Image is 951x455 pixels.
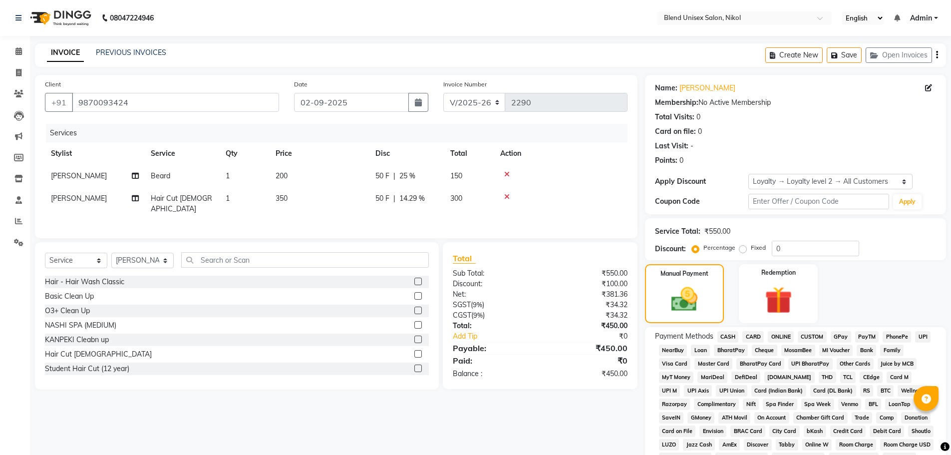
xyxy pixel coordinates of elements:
span: Hair Cut [DEMOGRAPHIC_DATA] [151,194,212,213]
span: Debit Card [870,426,904,437]
span: 150 [450,171,462,180]
span: City Card [769,426,800,437]
span: Spa Week [801,399,834,410]
span: UPI BharatPay [788,358,833,370]
b: 08047224946 [110,4,154,32]
th: Service [145,142,220,165]
div: Name: [655,83,677,93]
div: Discount: [655,244,686,254]
span: CEdge [860,372,883,383]
span: [DOMAIN_NAME] [764,372,815,383]
span: 300 [450,194,462,203]
div: Points: [655,155,677,166]
span: 14.29 % [399,193,425,204]
span: 50 F [375,171,389,181]
span: BTC [877,385,894,397]
div: ₹34.32 [540,310,635,321]
button: Apply [893,194,922,209]
span: CASH [717,331,739,343]
span: SGST [453,300,471,309]
span: Spa Finder [763,399,797,410]
span: Juice by MCB [878,358,917,370]
span: Envision [699,426,726,437]
span: Venmo [838,399,862,410]
span: Cheque [752,345,777,356]
span: 1 [226,194,230,203]
span: BRAC Card [730,426,765,437]
button: Create New [765,47,823,63]
div: Hair Cut [DEMOGRAPHIC_DATA] [45,349,152,360]
label: Client [45,80,61,89]
span: CGST [453,311,471,320]
div: Basic Clean Up [45,291,94,302]
label: Invoice Number [443,80,487,89]
span: MosamBee [781,345,815,356]
span: Comp [876,412,897,424]
div: KANPEKI Cleabn up [45,335,109,345]
span: [PERSON_NAME] [51,171,107,180]
div: Services [46,124,635,142]
span: 350 [276,194,288,203]
span: Chamber Gift Card [793,412,848,424]
input: Enter Offer / Coupon Code [748,194,889,209]
th: Qty [220,142,270,165]
span: MyT Money [659,372,694,383]
div: Sub Total: [445,268,540,279]
div: Apply Discount [655,176,749,187]
div: 0 [696,112,700,122]
div: Coupon Code [655,196,749,207]
div: Total: [445,321,540,331]
div: ₹381.36 [540,289,635,300]
div: ₹0 [556,331,635,342]
th: Disc [369,142,444,165]
span: Credit Card [830,426,866,437]
img: _gift.svg [756,283,801,317]
div: O3+ Clean Up [45,306,90,316]
span: Master Card [694,358,732,370]
button: Save [827,47,862,63]
div: NASHI SPA (MEDIUM) [45,320,116,331]
input: Search or Scan [181,252,429,268]
span: CARD [742,331,764,343]
span: Wellnessta [898,385,932,397]
span: Payment Methods [655,331,713,342]
button: Open Invoices [866,47,932,63]
div: Card on file: [655,126,696,137]
span: UPI Axis [684,385,712,397]
span: bKash [804,426,826,437]
span: 9% [473,301,482,309]
span: GPay [831,331,851,343]
span: Complimentary [694,399,739,410]
span: NearBuy [659,345,687,356]
span: ONLINE [768,331,794,343]
label: Date [294,80,308,89]
span: 200 [276,171,288,180]
div: - [690,141,693,151]
span: 1 [226,171,230,180]
span: Donation [901,412,931,424]
span: DefiDeal [731,372,760,383]
span: Card M [887,372,912,383]
span: UPI Union [716,385,747,397]
span: PayTM [855,331,879,343]
label: Fixed [751,243,766,252]
img: _cash.svg [663,284,706,315]
th: Price [270,142,369,165]
span: 25 % [399,171,415,181]
span: UPI [915,331,931,343]
span: TCL [840,372,856,383]
span: Loan [691,345,710,356]
span: 9% [473,311,483,319]
span: LUZO [659,439,679,451]
span: Beard [151,171,170,180]
span: Online W [802,439,832,451]
th: Action [494,142,628,165]
span: 50 F [375,193,389,204]
div: ₹550.00 [540,268,635,279]
div: 0 [679,155,683,166]
span: On Account [754,412,789,424]
div: Membership: [655,97,698,108]
label: Manual Payment [660,269,708,278]
span: | [393,171,395,181]
a: PREVIOUS INVOICES [96,48,166,57]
